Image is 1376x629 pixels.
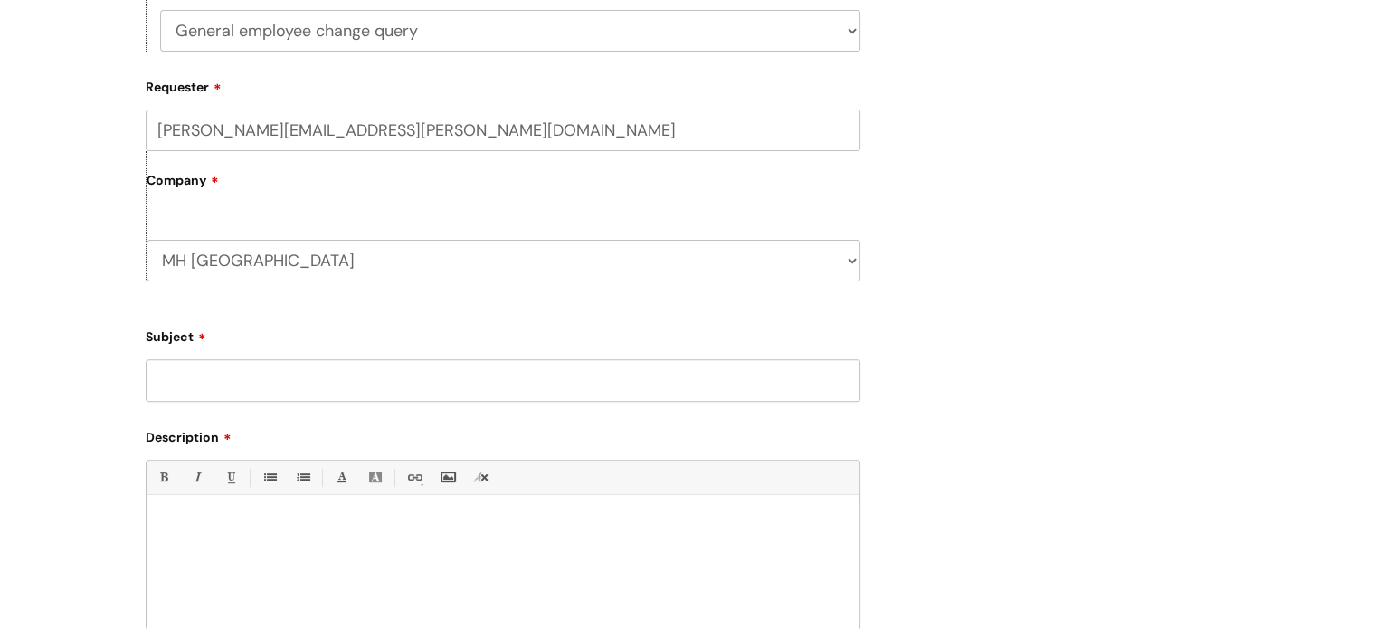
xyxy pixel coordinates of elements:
[219,466,242,489] a: Underline(Ctrl-U)
[291,466,314,489] a: 1. Ordered List (Ctrl-Shift-8)
[436,466,459,489] a: Insert Image...
[152,466,175,489] a: Bold (Ctrl-B)
[258,466,280,489] a: • Unordered List (Ctrl-Shift-7)
[364,466,386,489] a: Back Color
[403,466,425,489] a: Link
[146,424,860,445] label: Description
[470,466,492,489] a: Remove formatting (Ctrl-\)
[146,323,860,345] label: Subject
[147,167,860,207] label: Company
[330,466,353,489] a: Font Color
[146,73,860,95] label: Requester
[146,110,860,151] input: Email
[185,466,208,489] a: Italic (Ctrl-I)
